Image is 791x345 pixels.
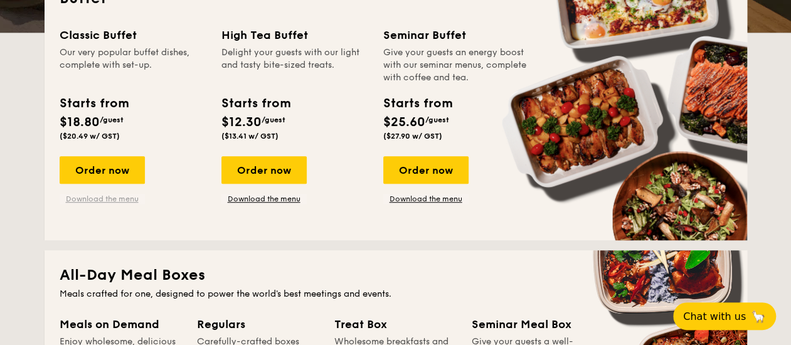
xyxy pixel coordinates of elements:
span: /guest [100,115,124,124]
h2: All-Day Meal Boxes [60,265,732,285]
div: Order now [60,156,145,184]
span: 🦙 [751,309,766,324]
div: Seminar Buffet [383,26,530,44]
div: Starts from [221,94,290,113]
div: Delight your guests with our light and tasty bite-sized treats. [221,46,368,84]
div: Starts from [383,94,452,113]
a: Download the menu [221,194,307,204]
span: ($20.49 w/ GST) [60,132,120,141]
div: Classic Buffet [60,26,206,44]
span: $25.60 [383,115,425,130]
span: $12.30 [221,115,262,130]
span: /guest [262,115,285,124]
div: Order now [221,156,307,184]
span: /guest [425,115,449,124]
span: Chat with us [683,310,746,322]
div: Treat Box [334,316,457,333]
div: Give your guests an energy boost with our seminar menus, complete with coffee and tea. [383,46,530,84]
span: $18.80 [60,115,100,130]
a: Download the menu [383,194,469,204]
div: Order now [383,156,469,184]
a: Download the menu [60,194,145,204]
span: ($13.41 w/ GST) [221,132,279,141]
div: Seminar Meal Box [472,316,594,333]
span: ($27.90 w/ GST) [383,132,442,141]
div: Starts from [60,94,128,113]
div: Regulars [197,316,319,333]
button: Chat with us🦙 [673,302,776,330]
div: Our very popular buffet dishes, complete with set-up. [60,46,206,84]
div: Meals on Demand [60,316,182,333]
div: High Tea Buffet [221,26,368,44]
div: Meals crafted for one, designed to power the world's best meetings and events. [60,288,732,300]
